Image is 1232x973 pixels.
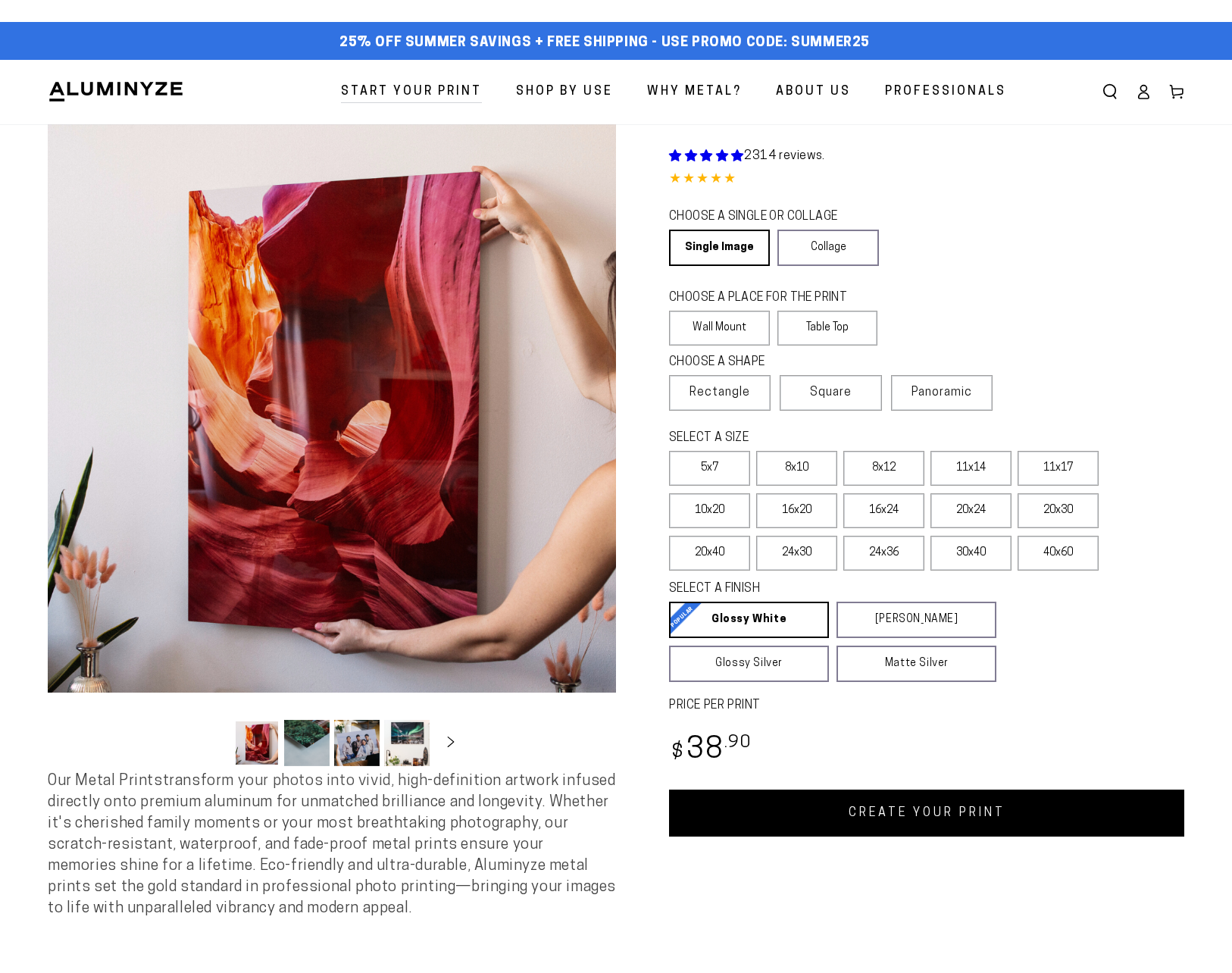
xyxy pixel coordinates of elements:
a: Glossy White [669,602,829,638]
label: 40x60 [1018,536,1099,571]
label: 16x20 [756,493,837,528]
a: Collage [777,230,878,266]
label: 16x24 [843,493,924,528]
button: Slide left [196,726,230,759]
button: Load image 2 in gallery view [284,720,330,766]
a: Professionals [874,72,1018,112]
img: Aluminyze [48,80,184,103]
button: Slide right [434,726,467,759]
a: Matte Silver [836,646,996,682]
button: Load image 4 in gallery view [384,720,430,766]
a: About Us [765,72,862,112]
a: Shop By Use [505,72,624,112]
bdi: 38 [669,736,752,765]
a: Why Metal? [636,72,753,112]
legend: SELECT A FINISH [669,580,960,598]
span: Professionals [885,81,1006,103]
label: 11x17 [1018,451,1099,486]
label: 8x12 [843,451,924,486]
a: Glossy Silver [669,646,829,682]
a: [PERSON_NAME] [836,602,996,638]
span: Panoramic [911,386,972,399]
legend: CHOOSE A SINGLE OR COLLAGE [669,208,865,226]
label: 20x40 [669,536,750,571]
label: 24x30 [756,536,837,571]
span: About Us [776,81,851,103]
button: Load image 3 in gallery view [334,720,380,766]
span: Start Your Print [341,81,482,103]
label: 10x20 [669,493,750,528]
label: 20x24 [930,493,1012,528]
span: Shop By Use [516,81,613,103]
label: PRICE PER PRINT [669,697,1184,715]
label: 24x36 [843,536,924,571]
label: 30x40 [930,536,1012,571]
label: 20x30 [1018,493,1099,528]
label: Table Top [777,311,878,346]
span: $ [671,743,684,763]
summary: Search our site [1093,75,1127,108]
span: Square [810,383,852,402]
sup: .90 [724,734,752,752]
label: 5x7 [669,451,750,486]
legend: CHOOSE A SHAPE [669,354,866,371]
label: 11x14 [930,451,1012,486]
a: CREATE YOUR PRINT [669,790,1184,837]
button: Load image 1 in gallery view [234,720,280,766]
span: Our Metal Prints transform your photos into vivid, high-definition artwork infused directly onto ... [48,774,616,916]
media-gallery: Gallery Viewer [48,124,616,771]
a: Start Your Print [330,72,493,112]
legend: SELECT A SIZE [669,430,972,447]
span: 25% off Summer Savings + Free Shipping - Use Promo Code: SUMMER25 [339,35,870,52]
div: 4.85 out of 5.0 stars [669,169,1184,191]
label: Wall Mount [669,311,770,346]
a: Single Image [669,230,770,266]
legend: CHOOSE A PLACE FOR THE PRINT [669,289,864,307]
label: 8x10 [756,451,837,486]
span: Why Metal? [647,81,742,103]
span: Rectangle [689,383,750,402]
